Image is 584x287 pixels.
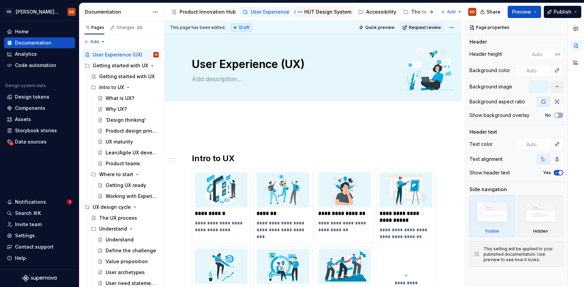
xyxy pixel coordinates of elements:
label: Yes [543,170,551,175]
button: Request review [400,23,444,32]
span: Share [487,9,501,15]
div: Understand [99,225,127,232]
label: No [545,113,551,118]
div: Search ⌘K [15,210,41,217]
div: UX maturity [106,138,133,145]
div: Invite team [15,221,42,228]
a: Getting started with UX [88,71,162,82]
a: Design tokens [4,91,75,102]
a: Define the challenge [95,245,162,256]
div: Where to start [99,171,133,178]
input: Auto [524,138,551,150]
div: Why UX? [106,106,127,113]
button: Notifications1 [4,197,75,207]
a: Assets [4,114,75,125]
button: Quick preview [357,23,398,32]
button: Search ⌘K [4,208,75,219]
div: Product teams [106,160,140,167]
a: Understand [95,234,162,245]
img: 0494d1e2-bc3b-4e63-b47f-99ef1f99e3b0.svg [257,249,309,284]
div: Getting started with UX [82,60,162,71]
div: Pages [84,25,104,30]
div: Value proposition [106,258,148,265]
a: Components [4,103,75,114]
div: Storybook stories [15,127,57,134]
div: Show background overlay [470,112,529,119]
div: Background color [470,67,510,74]
div: Accessibility [366,9,396,15]
div: Page tree [169,5,437,19]
img: 23c97e6e-b0d5-4fc0-b264-98a446fed432.svg [257,172,309,207]
button: Publish [544,6,581,18]
div: [PERSON_NAME] UI Toolkit (HUT) [16,9,59,15]
a: Why UX? [95,104,162,115]
a: User archetypes [95,267,162,278]
div: Working with Experience Design [106,193,157,200]
button: Preview [508,6,541,18]
div: Side navigation [470,186,507,193]
div: 'Design thinking' [106,117,146,123]
a: Analytics [4,49,75,60]
a: Documentation [4,37,75,48]
a: What is UX? [95,93,162,104]
span: Publish [554,9,571,15]
div: UX design cycle [93,204,131,210]
div: Understand [106,236,134,243]
a: Product design principles [95,125,162,136]
div: This setting will be applied to your published documentation. Use preview to see how it looks. [483,246,559,263]
a: Product teams [95,158,162,169]
div: Define the challenge [106,247,156,254]
div: Help [15,255,26,261]
textarea: User Experience (UX) [190,56,433,72]
div: Visible [485,229,499,234]
div: Contact support [15,243,53,250]
div: GD [69,9,74,15]
button: Share [477,6,505,18]
div: Header text [470,129,497,135]
div: Background image [470,83,512,90]
a: Data sources [4,136,75,147]
a: Settings [4,230,75,241]
img: edec451d-8c82-4475-9841-7f6266f3efb5.svg [380,172,432,207]
img: 967ebd25-06fa-4446-9c8d-0b72b40aaf30.svg [195,172,248,207]
a: User Experience [240,6,292,17]
a: UX maturity [95,136,162,147]
div: Product design principles [106,128,157,134]
p: px [555,51,560,57]
div: Show header text [470,169,510,176]
div: Assets [15,116,31,123]
div: Documentation [15,39,51,46]
button: Add [439,7,464,17]
div: Components [15,105,45,112]
div: GD [155,51,158,58]
h2: Intro to UX [192,153,434,164]
a: User Experience (UX)GD [82,49,162,60]
span: 20 [136,25,143,30]
div: Documentation [85,9,149,15]
div: Header height [470,51,502,57]
a: Working with Experience Design [95,191,162,202]
div: Notifications [15,199,46,205]
div: Hidden [518,196,564,237]
div: Draft [231,23,252,32]
div: Hidden [533,229,548,234]
div: Lean/Agile UX development [106,149,157,156]
span: This page has been edited. [170,25,226,30]
div: Design tokens [15,94,49,100]
div: HR [5,8,13,16]
div: Settings [15,232,35,239]
div: User need statements [106,280,157,287]
div: Design system data [5,83,46,88]
a: Storybook stories [4,125,75,136]
button: Help [4,253,75,264]
img: 15c885bc-0cbe-45d0-9591-2ab0c3cd5271.svg [318,249,371,284]
span: 1 [67,199,72,205]
div: Getting started with UX [99,73,155,80]
img: 67135ee6-4ed3-46f0-973c-cd87d9f1f565.svg [195,249,248,284]
span: Quick preview [365,25,395,30]
svg: Supernova Logo [22,275,57,282]
div: Analytics [15,51,37,57]
div: Where to start [88,169,162,180]
button: Add [82,37,107,47]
